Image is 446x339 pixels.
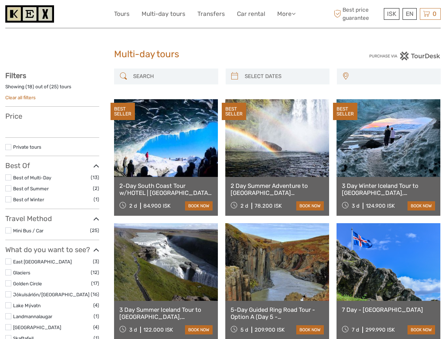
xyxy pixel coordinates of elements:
div: 78.200 ISK [255,203,282,209]
div: EN [403,8,417,20]
a: Private tours [13,144,41,150]
span: (17) [91,279,99,287]
span: 2 d [240,203,248,209]
a: East [GEOGRAPHIC_DATA] [13,259,72,264]
a: Tours [114,9,130,19]
span: (1) [94,195,99,203]
a: Clear all filters [5,95,36,100]
input: SEARCH [130,70,214,83]
h3: Travel Method [5,214,99,223]
h3: Best Of [5,161,99,170]
span: (2) [93,184,99,192]
div: BEST SELLER [111,103,135,120]
label: 18 [27,83,32,90]
a: book now [185,325,213,334]
div: 84.900 ISK [143,203,171,209]
div: Showing ( ) out of ( ) tours [5,83,99,94]
a: Lake Mývatn [13,303,41,308]
span: ISK [387,10,396,17]
span: 3 d [129,327,137,333]
a: book now [296,201,324,210]
a: 5-Day Guided Ring Road Tour - Option A (Day 5 - [GEOGRAPHIC_DATA]) [231,306,324,321]
a: More [277,9,296,19]
span: (1) [94,312,99,320]
img: PurchaseViaTourDesk.png [369,52,441,60]
span: (25) [90,226,99,234]
div: BEST SELLER [333,103,357,120]
span: (3) [93,257,99,266]
a: Golden Circle [13,281,42,286]
a: 2-Day South Coast Tour w/HOTEL | [GEOGRAPHIC_DATA], [GEOGRAPHIC_DATA], [GEOGRAPHIC_DATA] & Waterf... [119,182,213,197]
a: book now [408,201,435,210]
h3: What do you want to see? [5,245,99,254]
a: Best of Multi-Day [13,175,51,180]
a: Mini Bus / Car [13,228,43,233]
a: Transfers [197,9,225,19]
span: 7 d [352,327,359,333]
a: Multi-day tours [142,9,185,19]
input: SELECT DATES [242,70,326,83]
a: book now [296,325,324,334]
div: 122.000 ISK [143,327,173,333]
a: Best of Summer [13,186,49,191]
label: 25 [51,83,57,90]
h1: Multi-day tours [114,49,332,60]
span: 3 d [352,203,359,209]
span: 5 d [240,327,248,333]
span: (16) [91,290,99,298]
div: 299.990 ISK [365,327,395,333]
a: 3 Day Summer Iceland Tour to [GEOGRAPHIC_DATA], [GEOGRAPHIC_DATA] with Glacier Lagoon & Glacier Hike [119,306,213,321]
h3: Price [5,112,99,120]
a: Car rental [237,9,265,19]
a: 3 Day Winter Iceland Tour to [GEOGRAPHIC_DATA], [GEOGRAPHIC_DATA], [GEOGRAPHIC_DATA] and [GEOGRAP... [342,182,435,197]
div: 124.900 ISK [366,203,395,209]
a: Landmannalaugar [13,314,52,319]
span: 2 d [129,203,137,209]
span: (4) [93,301,99,309]
span: (13) [91,173,99,182]
span: 0 [432,10,438,17]
span: (4) [93,323,99,331]
a: Glaciers [13,270,30,275]
a: book now [408,325,435,334]
a: 7 Day - [GEOGRAPHIC_DATA] [342,306,435,313]
a: Jökulsárlón/[GEOGRAPHIC_DATA] [13,292,89,297]
a: [GEOGRAPHIC_DATA] [13,325,61,330]
a: book now [185,201,213,210]
span: Best price guarantee [332,6,382,22]
div: BEST SELLER [222,103,246,120]
a: Best of Winter [13,197,44,202]
a: 2 Day Summer Adventure to [GEOGRAPHIC_DATA] [GEOGRAPHIC_DATA], Glacier Hiking, [GEOGRAPHIC_DATA],... [231,182,324,197]
strong: Filters [5,71,26,80]
span: (12) [91,268,99,276]
img: 1261-44dab5bb-39f8-40da-b0c2-4d9fce00897c_logo_small.jpg [5,5,54,23]
div: 209.900 ISK [255,327,285,333]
